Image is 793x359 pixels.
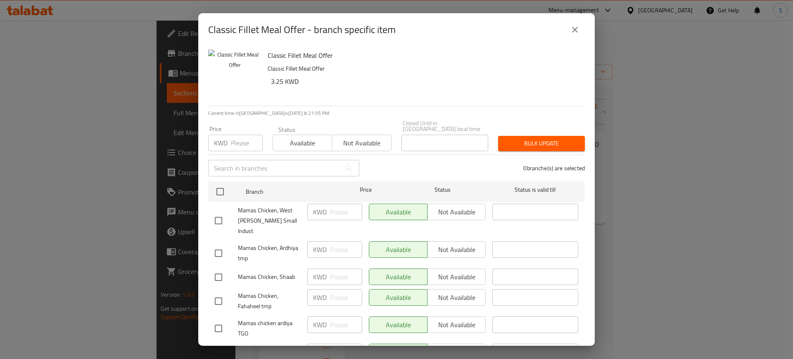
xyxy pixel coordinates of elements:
[565,20,585,40] button: close
[271,76,578,87] h6: 3.25 KWD
[335,137,388,149] span: Not available
[208,23,396,36] h2: Classic Fillet Meal Offer - branch specific item
[338,185,393,195] span: Price
[238,318,301,339] span: Mamas chicken ardiya TGO
[330,316,362,333] input: Please enter price
[208,160,340,176] input: Search in branches
[268,50,578,61] h6: Classic Fillet Meal Offer
[330,269,362,285] input: Please enter price
[238,205,301,236] span: Mamas Chicken, West [PERSON_NAME] Small Indust
[208,50,261,102] img: Classic Fillet Meal Offer
[246,187,332,197] span: Branch
[498,136,585,151] button: Bulk update
[238,272,301,282] span: Mamas Chicken, Shaab
[276,137,329,149] span: Available
[313,292,327,302] p: KWD
[313,207,327,217] p: KWD
[505,138,578,149] span: Bulk update
[273,135,332,151] button: Available
[330,289,362,306] input: Please enter price
[332,135,391,151] button: Not available
[313,272,327,282] p: KWD
[523,164,585,172] p: 0 branche(s) are selected
[330,241,362,258] input: Please enter price
[238,291,301,311] span: Mamas Chicken, Fahaheel tmp
[330,204,362,220] input: Please enter price
[268,64,578,74] p: Classic Fillet Meal Offer
[313,245,327,254] p: KWD
[214,138,228,148] p: KWD
[400,185,486,195] span: Status
[492,185,578,195] span: Status is valid till
[208,109,585,117] p: Current time in [GEOGRAPHIC_DATA] is [DATE] 8:21:05 PM
[313,320,327,330] p: KWD
[238,243,301,264] span: Mamas Chicken, Ardhiya tmp
[231,135,263,151] input: Please enter price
